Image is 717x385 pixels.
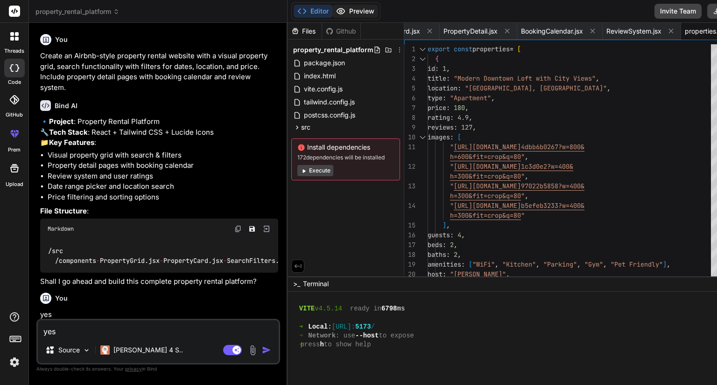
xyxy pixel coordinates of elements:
div: 6 [404,93,415,103]
span: , [461,231,465,239]
span: ➜ [299,340,301,349]
code: /src /components PropertyGrid.jsx PropertyCard.jsx SearchFilters.jsx PropertyDetail.jsx BookingCa... [48,246,563,265]
span: 127 [461,123,472,131]
div: Click to collapse the range. [416,54,429,64]
span: "Kitchen" [502,260,536,268]
span: 1c3d0e2?w=400& [521,162,573,171]
h6: You [55,35,68,44]
span: , [525,152,528,161]
span: " [521,172,525,180]
span: [URL][DOMAIN_NAME] [454,143,521,151]
label: GitHub [6,111,23,119]
span: Markdown [48,225,74,233]
span: "Pet Friendly" [611,260,663,268]
span: 180 [454,103,465,112]
strong: File Structure [40,206,87,215]
span: - [160,256,163,265]
span: 4.9 [457,113,469,122]
span: "[GEOGRAPHIC_DATA], [GEOGRAPHIC_DATA]" [465,84,607,92]
span: ] [443,221,446,229]
span: 1 [443,64,446,73]
span: - [223,256,227,265]
p: Source [58,345,80,355]
span: : [450,231,454,239]
span: Local [308,323,328,331]
span: : [443,270,446,278]
span: : [454,123,457,131]
span: property_rental_platform [293,45,373,55]
span: " [521,192,525,200]
li: Review system and user ratings [48,171,278,182]
img: Claude 4 Sonnet [100,345,110,355]
div: 3 [404,64,415,74]
div: Files [288,27,322,36]
span: amenities [428,260,461,268]
label: prem [8,146,21,154]
strong: Key Features [49,138,94,147]
button: Execute [297,165,333,176]
span: " [450,162,454,171]
span: h=300&fit=crop&q=80 [450,211,521,220]
span: const [454,45,472,53]
span: "WiFi" [472,260,495,268]
span: Terminal [303,279,329,289]
div: 14 [404,201,415,211]
span: , [667,260,670,268]
span: src [301,123,310,132]
span: , [577,260,581,268]
span: h [320,340,323,349]
span: , [465,103,469,112]
span: , [495,260,499,268]
span: reviews [428,123,454,131]
div: 19 [404,260,415,269]
span: [URL][DOMAIN_NAME] [454,182,521,190]
span: export [428,45,450,53]
p: Create an Airbnb-style property rental website with a visual property grid, search functionality ... [40,51,278,93]
div: 4 [404,74,415,83]
li: Date range picker and location search [48,181,278,192]
span: 4dbb6b0267?w=800& [521,143,584,151]
div: 16 [404,230,415,240]
span: [URL]: [332,323,355,331]
label: Upload [6,180,23,188]
span: , [472,123,476,131]
span: id [428,64,435,73]
span: { [435,55,439,63]
span: 5173 [355,323,371,331]
span: [ [457,133,461,141]
img: copy [234,225,242,233]
div: 1 [404,44,415,54]
span: Install dependencies [297,143,394,152]
span: press [300,340,320,349]
span: ms [397,304,405,313]
span: : use [336,331,355,340]
span: : [457,84,461,92]
span: , [457,250,461,259]
span: Network [308,331,336,340]
div: Click to collapse the range. [416,132,429,142]
span: --host [355,331,379,340]
span: ready in [350,304,381,313]
p: Shall I go ahead and build this complete property rental platform? [40,276,278,287]
span: : [443,241,446,249]
span: h=600&fit=crop&q=80 [450,152,521,161]
span: to expose [379,331,414,340]
span: price [428,103,446,112]
span: [ [517,45,521,53]
span: [ [469,260,472,268]
div: 12 [404,162,415,172]
span: v4.5.14 [315,304,342,313]
span: >_ [293,279,300,289]
img: Pick Models [83,346,91,354]
span: 97022b5858?w=400& [521,182,584,190]
img: settings [7,354,22,370]
span: : [450,113,454,122]
span: title [428,74,446,82]
span: " [450,201,454,210]
span: : [446,250,450,259]
span: properties [472,45,510,53]
p: 🔹 : Property Rental Platform 🔧 : React + Tailwind CSS + Lucide Icons 📁 : [40,117,278,148]
label: code [8,78,21,86]
div: 5 [404,83,415,93]
span: - [96,256,100,265]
